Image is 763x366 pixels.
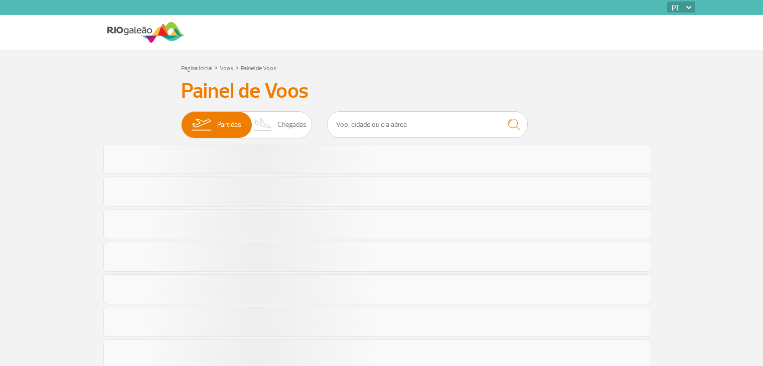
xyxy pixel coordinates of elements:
img: slider-desembarque [248,112,278,138]
h3: Painel de Voos [181,79,582,104]
img: slider-embarque [186,112,217,138]
input: Voo, cidade ou cia aérea [327,111,528,138]
a: Painel de Voos [241,65,276,72]
a: Voos [220,65,233,72]
a: > [214,62,218,73]
a: Página Inicial [181,65,212,72]
a: > [235,62,239,73]
span: Partidas [217,112,241,138]
span: Chegadas [277,112,307,138]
